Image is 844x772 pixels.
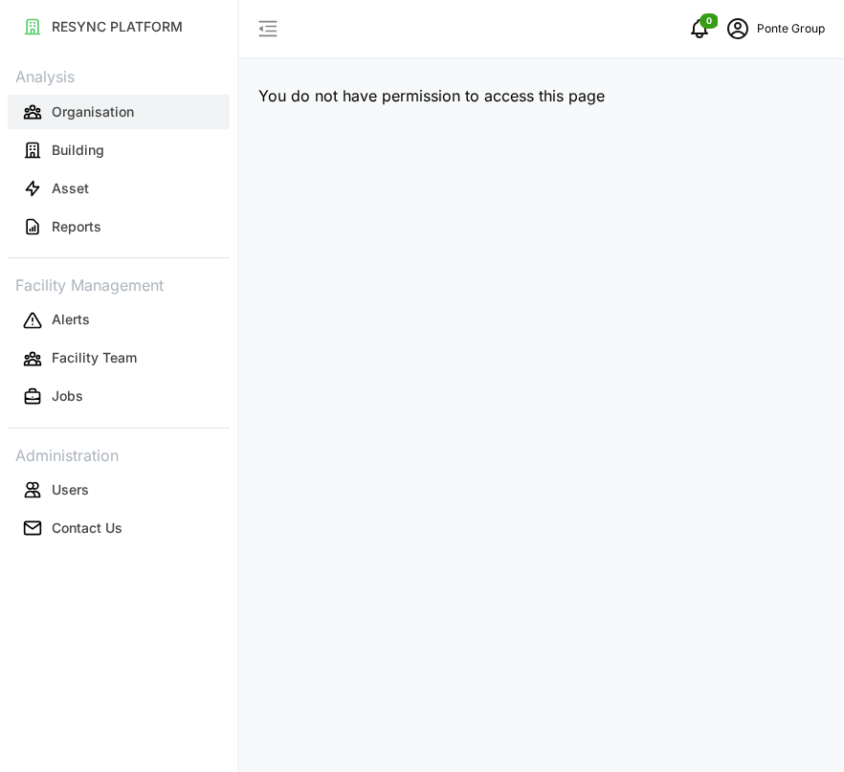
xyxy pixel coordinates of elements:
[8,342,230,376] button: Facility Team
[8,8,230,46] a: RESYNC PLATFORM
[8,471,230,509] a: Users
[8,10,230,44] button: RESYNC PLATFORM
[8,133,230,167] button: Building
[8,509,230,547] a: Contact Us
[8,95,230,129] button: Organisation
[8,270,230,298] p: Facility Management
[8,131,230,169] a: Building
[52,179,89,198] p: Asset
[8,380,230,414] button: Jobs
[706,14,712,28] span: 0
[757,20,825,38] p: Ponte Group
[8,169,230,208] a: Asset
[52,518,122,538] p: Contact Us
[52,102,134,121] p: Organisation
[52,141,104,160] p: Building
[8,210,230,244] button: Reports
[719,10,757,48] button: schedule
[8,93,230,131] a: Organisation
[52,217,101,236] p: Reports
[680,10,719,48] button: notifications
[8,440,230,468] p: Administration
[8,171,230,206] button: Asset
[8,340,230,378] a: Facility Team
[8,473,230,507] button: Users
[8,301,230,340] a: Alerts
[52,480,89,499] p: Users
[52,348,137,367] p: Facility Team
[8,303,230,338] button: Alerts
[52,386,83,406] p: Jobs
[8,61,230,89] p: Analysis
[52,17,183,36] p: RESYNC PLATFORM
[8,208,230,246] a: Reports
[8,511,230,545] button: Contact Us
[8,378,230,416] a: Jobs
[258,84,825,108] p: You do not have permission to access this page
[52,310,90,329] p: Alerts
